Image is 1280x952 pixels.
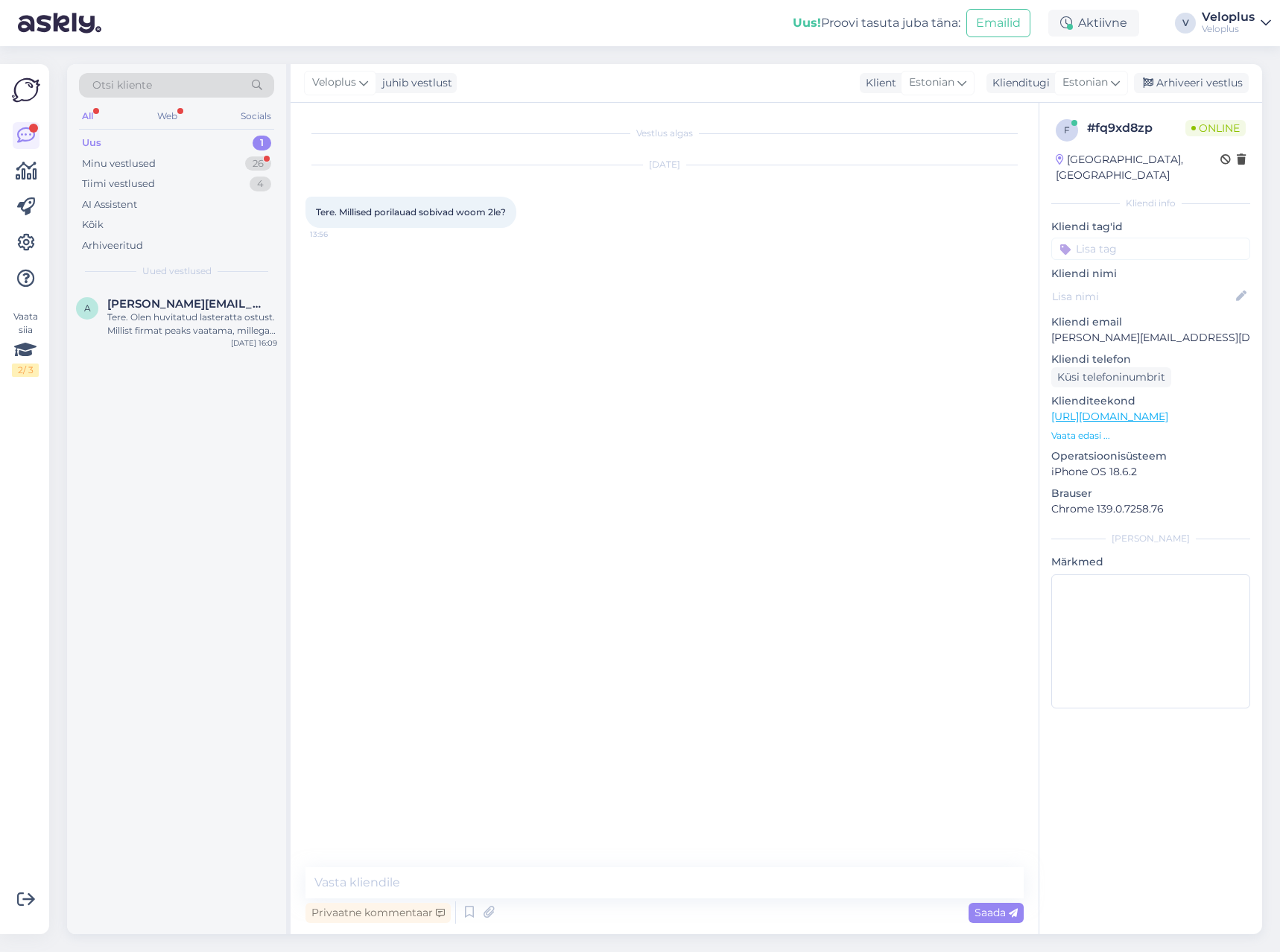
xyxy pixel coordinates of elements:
[1056,152,1220,183] div: [GEOGRAPHIC_DATA], [GEOGRAPHIC_DATA]
[1051,367,1171,387] div: Küsi telefoninumbrit
[1051,464,1250,480] p: iPhone OS 18.6.2
[107,297,262,311] span: anna@gmail.com
[316,206,506,218] span: Tere. Millised porilauad sobivad woom 2le?
[966,9,1030,37] button: Emailid
[1051,197,1250,210] div: Kliendi info
[107,311,277,337] div: Tere. Olen huvitatud lasteratta ostust. Millist firmat peaks vaatama, millega võistlustel suurem ...
[82,136,101,150] div: Uus
[793,16,821,30] b: Uus!
[1051,501,1250,517] p: Chrome 139.0.7258.76
[1051,238,1250,260] input: Lisa tag
[154,107,180,126] div: Web
[79,107,96,126] div: All
[1052,288,1233,305] input: Lisa nimi
[1051,429,1250,442] p: Vaata edasi ...
[793,14,960,32] div: Proovi tasuta juba täna:
[305,903,451,923] div: Privaatne kommentaar
[1175,13,1196,34] div: V
[1202,11,1255,23] div: Veloplus
[1051,486,1250,501] p: Brauser
[1051,219,1250,235] p: Kliendi tag'id
[253,136,271,150] div: 1
[231,337,277,349] div: [DATE] 16:09
[310,229,366,240] span: 13:56
[1062,74,1108,91] span: Estonian
[1051,266,1250,282] p: Kliendi nimi
[92,77,152,93] span: Otsi kliente
[1051,330,1250,346] p: [PERSON_NAME][EMAIL_ADDRESS][DOMAIN_NAME]
[1064,124,1070,136] span: f
[238,107,274,126] div: Socials
[12,364,39,377] div: 2 / 3
[82,156,156,171] div: Minu vestlused
[860,75,896,91] div: Klient
[142,264,212,278] span: Uued vestlused
[1134,73,1249,93] div: Arhiveeri vestlus
[975,906,1018,919] span: Saada
[986,75,1050,91] div: Klienditugi
[1048,10,1139,37] div: Aktiivne
[305,127,1024,140] div: Vestlus algas
[1087,119,1185,137] div: # fq9xd8zp
[82,177,155,191] div: Tiimi vestlused
[82,238,143,253] div: Arhiveeritud
[1051,352,1250,367] p: Kliendi telefon
[12,310,39,377] div: Vaata siia
[376,75,452,91] div: juhib vestlust
[250,177,271,191] div: 4
[1051,448,1250,464] p: Operatsioonisüsteem
[1202,11,1271,35] a: VeloplusVeloplus
[312,74,356,91] span: Veloplus
[1202,23,1255,35] div: Veloplus
[82,218,104,232] div: Kõik
[1051,410,1168,423] a: [URL][DOMAIN_NAME]
[1051,314,1250,330] p: Kliendi email
[1185,120,1246,136] span: Online
[12,76,40,104] img: Askly Logo
[84,302,91,314] span: a
[1051,393,1250,409] p: Klienditeekond
[82,197,137,212] div: AI Assistent
[909,74,954,91] span: Estonian
[305,158,1024,171] div: [DATE]
[1051,532,1250,545] div: [PERSON_NAME]
[1051,554,1250,570] p: Märkmed
[245,156,271,171] div: 26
